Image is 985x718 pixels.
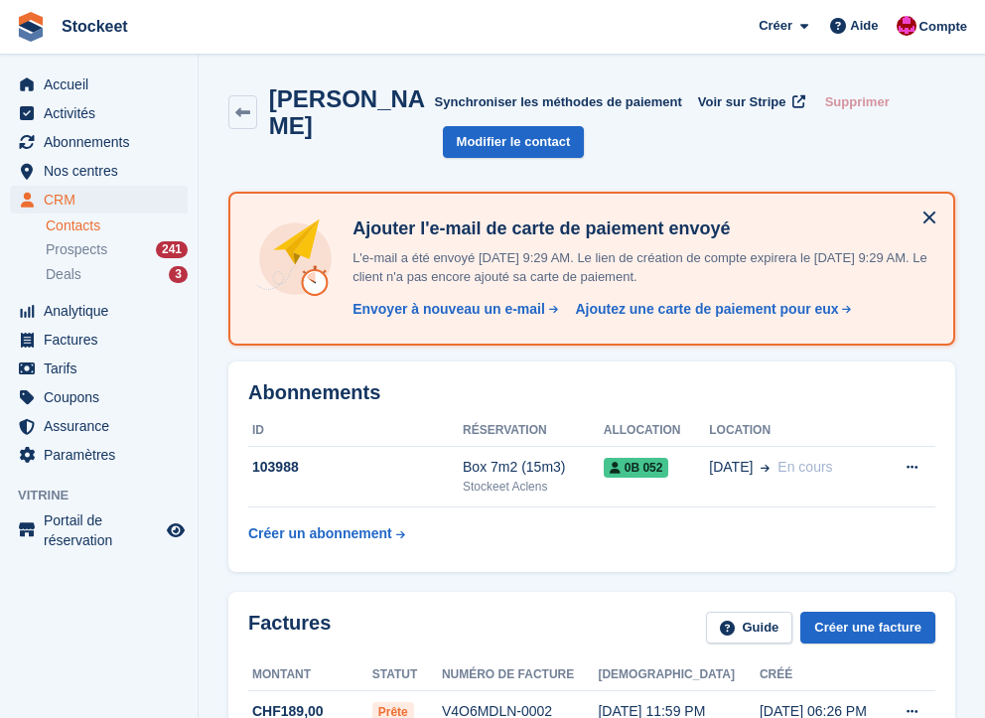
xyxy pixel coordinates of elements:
th: Statut [372,659,442,691]
th: Réservation [463,415,604,447]
h2: Factures [248,612,331,645]
div: Créer un abonnement [248,523,392,544]
a: menu [10,355,188,382]
a: menu [10,186,188,214]
a: menu [10,297,188,325]
div: 103988 [248,457,463,478]
a: Créer une facture [800,612,935,645]
div: Ajoutez une carte de paiement pour eux [575,299,838,320]
button: Supprimer [817,85,898,118]
span: Prospects [46,240,107,259]
a: menu [10,510,188,550]
div: 3 [169,266,188,283]
th: Location [709,415,878,447]
span: Voir sur Stripe [698,92,786,112]
p: L'e-mail a été envoyé [DATE] 9:29 AM. Le lien de création de compte expirera le [DATE] 9:29 AM. L... [345,248,929,287]
img: Valentin BURDET [897,16,916,36]
a: Créer un abonnement [248,515,405,552]
span: En cours [777,459,832,475]
a: Stockeet [54,10,136,43]
a: menu [10,128,188,156]
th: ID [248,415,463,447]
div: 241 [156,241,188,258]
div: Box 7m2 (15m3) [463,457,604,478]
a: Boutique d'aperçu [164,518,188,542]
span: Activités [44,99,163,127]
a: menu [10,157,188,185]
button: Synchroniser les méthodes de paiement [435,85,682,118]
img: add-payment-card-4dbda4983b697a7845d177d07a5d71e8a16f1ec00487972de202a45f1e8132f5.svg [254,217,337,300]
span: Paramètres [44,441,163,469]
span: Compte [919,17,967,37]
h4: Ajouter l'e-mail de carte de paiement envoyé [345,217,929,240]
span: Analytique [44,297,163,325]
a: menu [10,441,188,469]
img: stora-icon-8386f47178a22dfd0bd8f6a31ec36ba5ce8667c1dd55bd0f319d3a0aa187defe.svg [16,12,46,42]
h2: [PERSON_NAME] [269,85,435,139]
span: Coupons [44,383,163,411]
th: Numéro de facture [442,659,599,691]
span: Factures [44,326,163,354]
th: Allocation [604,415,710,447]
a: Voir sur Stripe [690,85,809,118]
span: CRM [44,186,163,214]
a: Prospects 241 [46,239,188,260]
a: menu [10,71,188,98]
span: Abonnements [44,128,163,156]
a: Deals 3 [46,264,188,285]
a: Ajoutez une carte de paiement pour eux [567,299,853,320]
span: Deals [46,265,81,284]
th: Créé [760,659,887,691]
th: Montant [248,659,372,691]
a: menu [10,383,188,411]
span: Nos centres [44,157,163,185]
a: Contacts [46,216,188,235]
a: menu [10,412,188,440]
th: [DEMOGRAPHIC_DATA] [598,659,760,691]
span: Aide [850,16,878,36]
span: Accueil [44,71,163,98]
a: Modifier le contact [443,126,585,159]
div: Envoyer à nouveau un e-mail [352,299,545,320]
a: menu [10,99,188,127]
span: [DATE] [709,457,753,478]
a: Guide [706,612,793,645]
h2: Abonnements [248,381,935,404]
div: Stockeet Aclens [463,478,604,496]
span: Assurance [44,412,163,440]
a: menu [10,326,188,354]
span: Tarifs [44,355,163,382]
span: Créer [759,16,792,36]
span: Vitrine [18,486,198,505]
span: Portail de réservation [44,510,163,550]
span: 0B 052 [604,458,669,478]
